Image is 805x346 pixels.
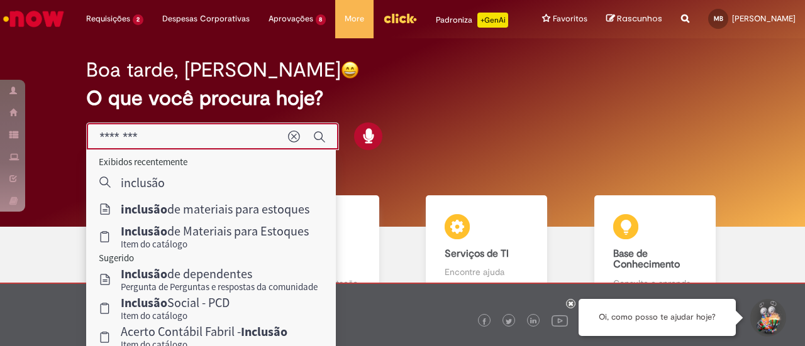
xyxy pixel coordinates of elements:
[579,299,736,336] div: Oi, como posso te ajudar hoje?
[402,195,571,304] a: Serviços de TI Encontre ajuda
[553,13,587,25] span: Favoritos
[345,13,364,25] span: More
[613,277,697,289] p: Consulte e aprenda
[436,13,508,28] div: Padroniza
[617,13,662,24] span: Rascunhos
[613,247,680,271] b: Base de Conhecimento
[732,13,796,24] span: [PERSON_NAME]
[86,59,341,81] h2: Boa tarde, [PERSON_NAME]
[316,14,326,25] span: 8
[571,195,740,304] a: Base de Conhecimento Consulte e aprenda
[552,312,568,328] img: logo_footer_youtube.png
[606,13,662,25] a: Rascunhos
[530,318,536,325] img: logo_footer_linkedin.png
[133,14,143,25] span: 2
[66,195,235,304] a: Tirar dúvidas Tirar dúvidas com Lupi Assist e Gen Ai
[477,13,508,28] p: +GenAi
[162,13,250,25] span: Despesas Corporativas
[748,299,786,337] button: Iniciar Conversa de Suporte
[341,61,359,79] img: happy-face.png
[445,266,528,278] p: Encontre ajuda
[445,247,509,260] b: Serviços de TI
[269,13,313,25] span: Aprovações
[86,13,130,25] span: Requisições
[86,87,718,109] h2: O que você procura hoje?
[383,9,417,28] img: click_logo_yellow_360x200.png
[1,6,66,31] img: ServiceNow
[714,14,723,23] span: MB
[506,318,512,325] img: logo_footer_twitter.png
[481,318,487,325] img: logo_footer_facebook.png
